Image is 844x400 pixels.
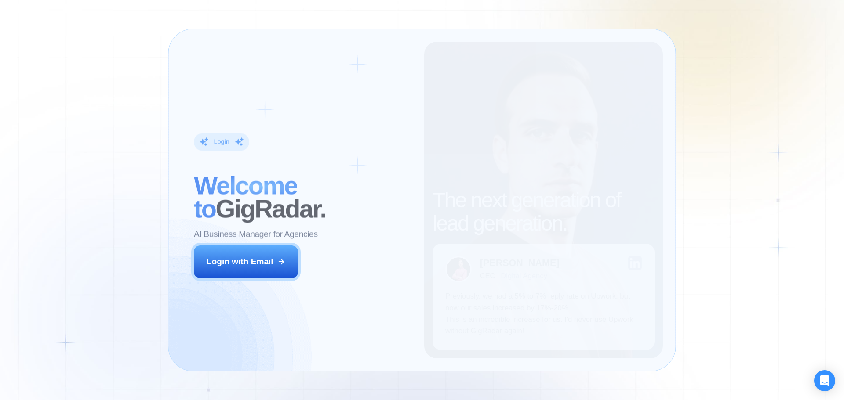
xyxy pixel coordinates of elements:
[501,272,547,280] div: Digital Agency
[194,171,297,223] span: Welcome to
[194,174,411,220] h2: ‍ GigRadar.
[433,189,655,235] h2: The next generation of lead generation.
[814,370,835,391] div: Open Intercom Messenger
[214,138,229,146] div: Login
[194,229,318,240] p: AI Business Manager for Agencies
[480,272,495,280] div: CEO
[445,291,642,337] p: Previously, we had a 5% to 7% reply rate on Upwork, but now our sales increased by 17%-20%. This ...
[194,245,298,278] button: Login with Email
[207,256,273,267] div: Login with Email
[480,258,560,268] div: [PERSON_NAME]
